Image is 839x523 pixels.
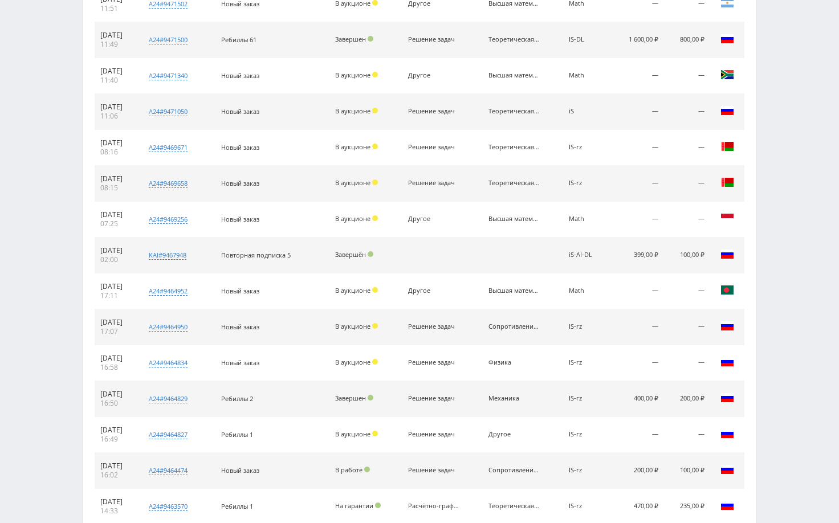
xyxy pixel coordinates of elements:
[100,255,132,264] div: 02:00
[664,202,710,238] td: —
[408,108,459,115] div: Решение задач
[488,323,540,330] div: Сопротивление материалов
[608,94,664,130] td: —
[335,214,370,223] span: В аукционе
[149,322,188,332] div: a24#9464950
[221,143,259,152] span: Новый заказ
[720,211,734,225] img: idn.png
[569,502,602,510] div: IS-rz
[221,358,259,367] span: Новый заказ
[569,179,602,187] div: IS-rz
[100,112,132,121] div: 11:06
[720,355,734,369] img: rus.png
[569,215,602,223] div: Math
[100,363,132,372] div: 16:58
[221,251,291,259] span: Повторная подписка 5
[608,202,664,238] td: —
[100,291,132,300] div: 17:11
[149,394,188,403] div: a24#9464829
[221,71,259,80] span: Новый заказ
[569,395,602,402] div: IS-rz
[149,107,188,116] div: a24#9471050
[664,417,710,453] td: —
[664,94,710,130] td: —
[408,144,459,151] div: Решение задач
[488,287,540,295] div: Высшая математика
[335,430,370,438] span: В аукционе
[221,322,259,331] span: Новый заказ
[488,395,540,402] div: Механика
[364,467,370,472] span: Подтвержден
[569,467,602,474] div: IS-rz
[664,309,710,345] td: —
[372,179,378,185] span: Холд
[664,381,710,417] td: 200,00 ₽
[100,246,132,255] div: [DATE]
[372,72,378,77] span: Холд
[335,178,370,187] span: В аукционе
[335,358,370,366] span: В аукционе
[408,72,459,79] div: Другое
[569,323,602,330] div: IS-rz
[488,36,540,43] div: Теоретическая механика
[664,238,710,273] td: 100,00 ₽
[100,40,132,49] div: 11:49
[569,431,602,438] div: IS-rz
[372,215,378,221] span: Холд
[720,283,734,297] img: bgd.png
[372,359,378,365] span: Холд
[720,427,734,440] img: rus.png
[100,461,132,471] div: [DATE]
[720,104,734,117] img: rus.png
[720,175,734,189] img: blr.png
[100,471,132,480] div: 16:02
[372,108,378,113] span: Холд
[368,251,373,257] span: Подтвержден
[335,501,373,510] span: На гарантии
[100,67,132,76] div: [DATE]
[608,166,664,202] td: —
[608,58,664,94] td: —
[408,431,459,438] div: Решение задач
[608,345,664,381] td: —
[664,166,710,202] td: —
[100,219,132,228] div: 07:25
[100,76,132,85] div: 11:40
[100,282,132,291] div: [DATE]
[608,417,664,453] td: —
[149,287,188,296] div: a24#9464952
[608,453,664,489] td: 200,00 ₽
[149,430,188,439] div: a24#9464827
[569,144,602,151] div: IS-rz
[100,31,132,40] div: [DATE]
[608,130,664,166] td: —
[335,394,366,402] span: Завершен
[408,359,459,366] div: Решение задач
[221,287,259,295] span: Новый заказ
[149,251,186,260] div: kai#9467948
[372,323,378,329] span: Холд
[100,435,132,444] div: 16:49
[720,68,734,81] img: zaf.png
[149,215,188,224] div: a24#9469256
[335,107,370,115] span: В аукционе
[100,103,132,112] div: [DATE]
[720,32,734,46] img: rus.png
[100,138,132,148] div: [DATE]
[569,36,602,43] div: IS-DL
[372,431,378,436] span: Холд
[608,381,664,417] td: 400,00 ₽
[488,215,540,223] div: Высшая математика
[408,502,459,510] div: Расчётно-графическая работа (РГР)
[720,140,734,153] img: blr.png
[368,395,373,401] span: Подтвержден
[408,467,459,474] div: Решение задач
[488,144,540,151] div: Теоретическая механика
[149,35,188,44] div: a24#9471500
[335,465,363,474] span: В работе
[488,431,540,438] div: Другое
[608,309,664,345] td: —
[720,391,734,404] img: rus.png
[488,72,540,79] div: Высшая математика
[408,215,459,223] div: Другое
